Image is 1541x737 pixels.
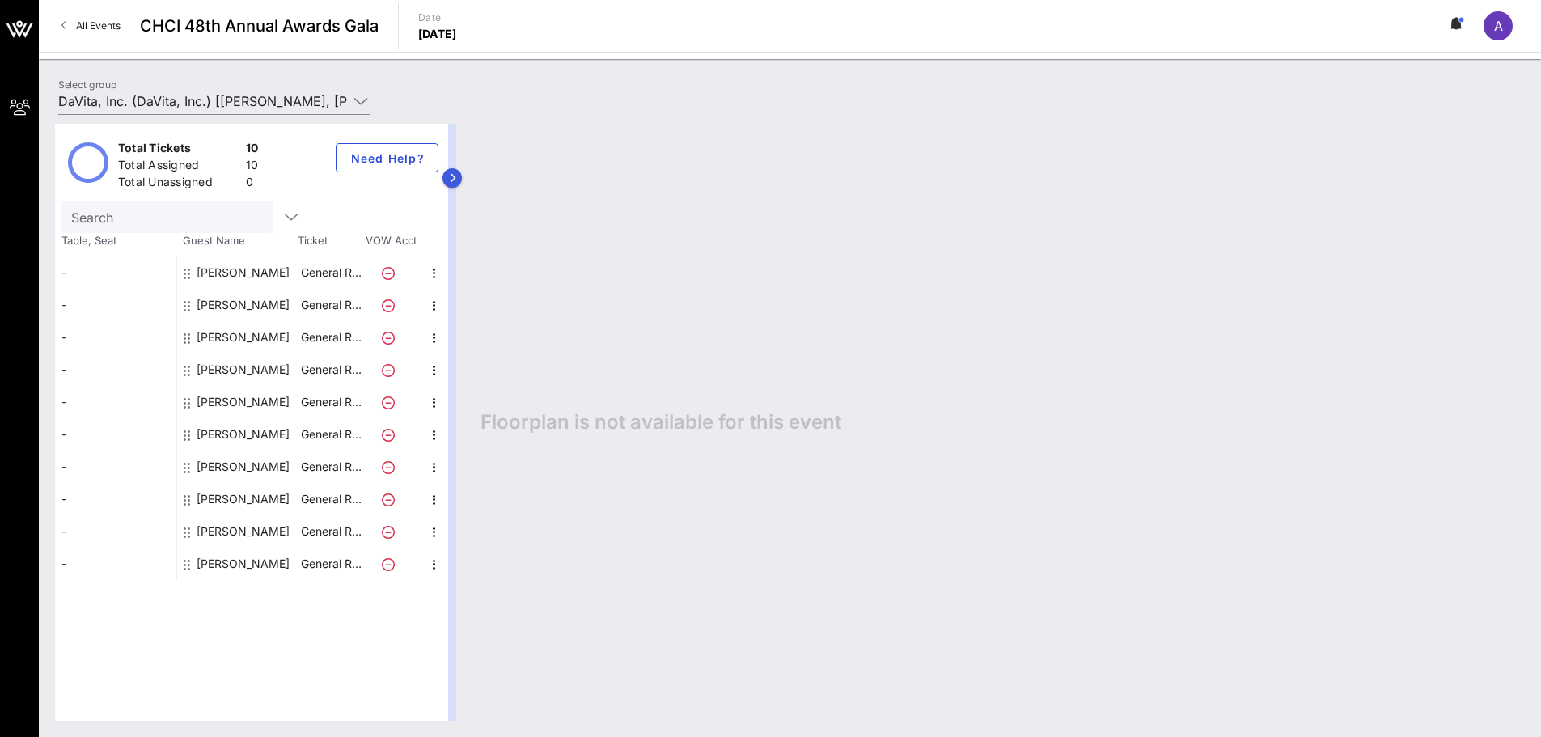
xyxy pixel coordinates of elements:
p: General R… [298,515,363,548]
p: General R… [298,256,363,289]
span: All Events [76,19,121,32]
p: General R… [298,321,363,354]
label: Select group [58,78,116,91]
div: Angel Colon-Rivera [197,256,290,289]
p: General R… [298,289,363,321]
div: Total Unassigned [118,174,239,194]
div: - [55,256,176,289]
div: Jazmin Chavez [197,321,290,354]
p: General R… [298,483,363,515]
div: - [55,289,176,321]
div: Total Assigned [118,157,239,177]
p: General R… [298,386,363,418]
div: Total Tickets [118,140,239,160]
span: Table, Seat [55,233,176,249]
span: Guest Name [176,233,298,249]
div: - [55,548,176,580]
span: VOW Acct [362,233,419,249]
div: Leslie Luna [197,418,290,451]
div: John Weber [197,354,290,386]
div: - [55,386,176,418]
span: Floorplan is not available for this event [481,410,841,434]
p: General R… [298,354,363,386]
p: General R… [298,418,363,451]
div: Marcus Garza [197,451,290,483]
div: Paniz Rezaeerod [197,515,290,548]
div: - [55,483,176,515]
div: Laney O'Shea [197,386,290,418]
span: CHCI 48th Annual Awards Gala [140,14,379,38]
div: - [55,354,176,386]
div: A [1484,11,1513,40]
div: 10 [246,157,259,177]
p: General R… [298,548,363,580]
span: A [1494,18,1503,34]
p: General R… [298,451,363,483]
div: - [55,321,176,354]
span: Need Help? [349,151,425,165]
div: 10 [246,140,259,160]
div: - [55,515,176,548]
p: [DATE] [418,26,457,42]
div: Patricia Ordaz [197,548,290,580]
div: 0 [246,174,259,194]
div: - [55,451,176,483]
button: Need Help? [336,143,438,172]
span: Ticket [298,233,362,249]
div: Antonio Huerta [197,289,290,321]
div: Nisha Thanawala [197,483,290,515]
a: All Events [52,13,130,39]
p: Date [418,10,457,26]
div: - [55,418,176,451]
